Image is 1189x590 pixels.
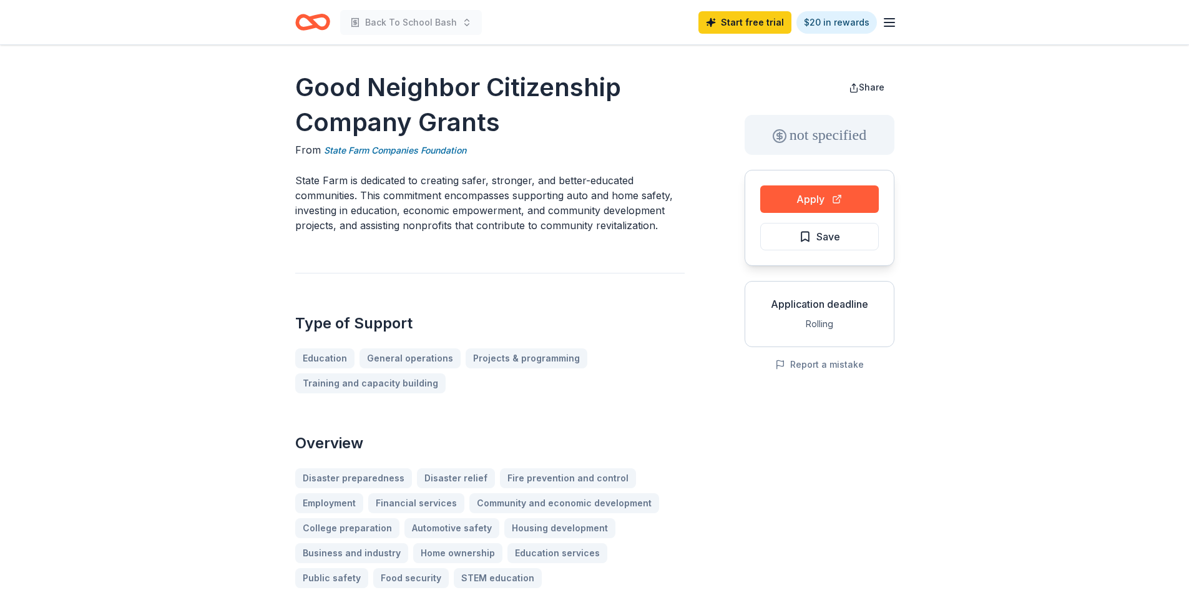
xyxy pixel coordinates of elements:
p: State Farm is dedicated to creating safer, stronger, and better-educated communities. This commit... [295,173,685,233]
a: Education [295,348,355,368]
a: State Farm Companies Foundation [324,143,466,158]
h2: Type of Support [295,313,685,333]
button: Back To School Bash [340,10,482,35]
button: Save [760,223,879,250]
div: Application deadline [755,297,884,312]
div: Rolling [755,317,884,332]
button: Apply [760,185,879,213]
a: Home [295,7,330,37]
span: Save [816,229,840,245]
div: From [295,142,685,158]
a: Start free trial [698,11,791,34]
span: Share [859,82,884,92]
button: Share [839,75,894,100]
h2: Overview [295,433,685,453]
a: Projects & programming [466,348,587,368]
a: Training and capacity building [295,373,446,393]
button: Report a mistake [775,357,864,372]
div: not specified [745,115,894,155]
a: General operations [360,348,461,368]
span: Back To School Bash [365,15,457,30]
a: $20 in rewards [796,11,877,34]
h1: Good Neighbor Citizenship Company Grants [295,70,685,140]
